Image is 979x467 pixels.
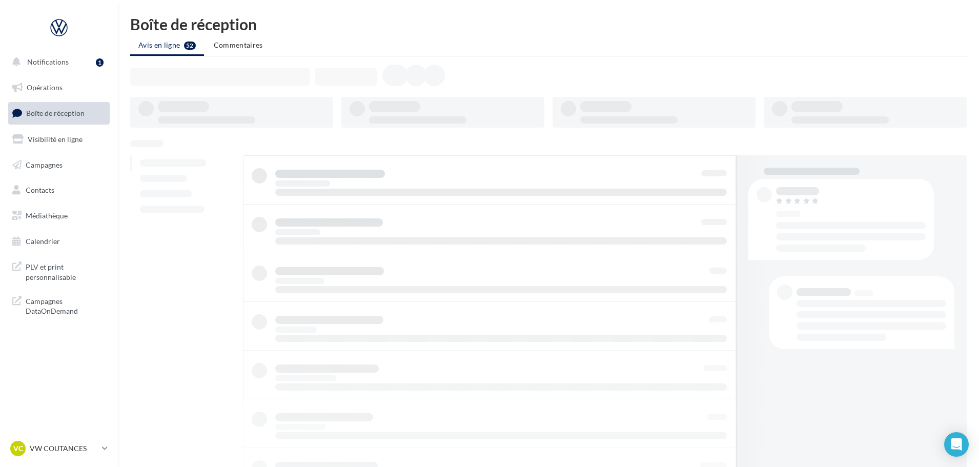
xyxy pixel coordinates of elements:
[6,290,112,320] a: Campagnes DataOnDemand
[6,205,112,227] a: Médiathèque
[8,439,110,458] a: VC VW COUTANCES
[26,186,54,194] span: Contacts
[27,57,69,66] span: Notifications
[6,77,112,98] a: Opérations
[6,179,112,201] a: Contacts
[26,294,106,316] span: Campagnes DataOnDemand
[6,129,112,150] a: Visibilité en ligne
[26,260,106,282] span: PLV et print personnalisable
[96,58,104,67] div: 1
[214,40,263,49] span: Commentaires
[30,443,98,454] p: VW COUTANCES
[6,154,112,176] a: Campagnes
[6,231,112,252] a: Calendrier
[6,51,108,73] button: Notifications 1
[26,109,85,117] span: Boîte de réception
[28,135,83,144] span: Visibilité en ligne
[6,102,112,124] a: Boîte de réception
[26,237,60,246] span: Calendrier
[13,443,23,454] span: VC
[26,211,68,220] span: Médiathèque
[6,256,112,286] a: PLV et print personnalisable
[944,432,969,457] div: Open Intercom Messenger
[130,16,967,32] div: Boîte de réception
[27,83,63,92] span: Opérations
[26,160,63,169] span: Campagnes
